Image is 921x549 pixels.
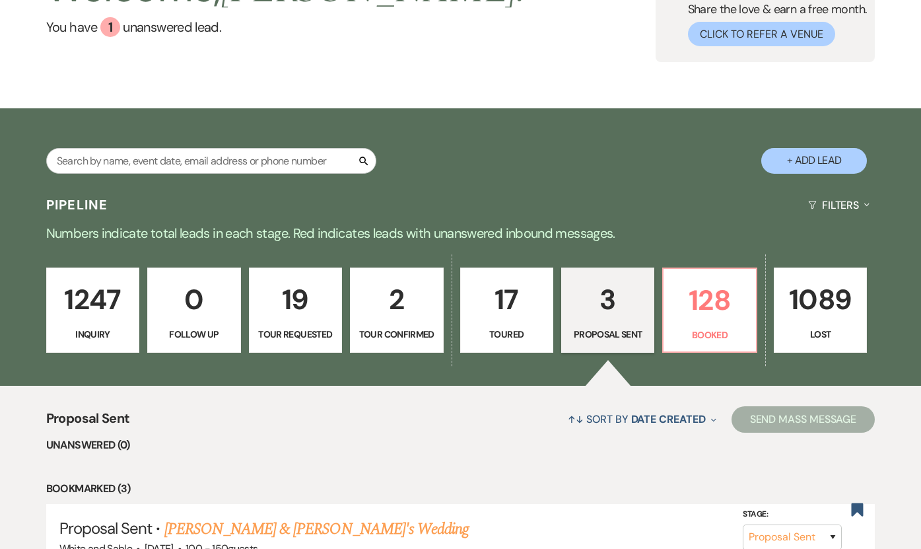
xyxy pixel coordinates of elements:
p: Proposal Sent [570,327,646,342]
a: 0Follow Up [147,268,240,353]
p: 19 [257,277,333,322]
p: 1247 [55,277,131,322]
p: Inquiry [55,327,131,342]
a: [PERSON_NAME] & [PERSON_NAME]'s Wedding [164,517,469,541]
p: Lost [782,327,858,342]
span: Date Created [631,412,706,426]
button: Sort By Date Created [563,402,721,437]
a: 3Proposal Sent [561,268,654,353]
p: Booked [671,328,747,342]
p: 128 [671,278,747,322]
li: Unanswered (0) [46,437,875,454]
a: 2Tour Confirmed [350,268,443,353]
p: 17 [469,277,545,322]
p: Toured [469,327,545,342]
p: Follow Up [156,327,232,342]
a: 1089Lost [774,268,867,353]
p: 1089 [782,277,858,322]
button: Click to Refer a Venue [688,22,835,46]
a: 1247Inquiry [46,268,139,353]
p: Tour Requested [257,327,333,342]
span: Proposal Sent [46,408,130,437]
p: 3 [570,277,646,322]
a: 128Booked [662,268,757,353]
button: Send Mass Message [732,406,875,433]
input: Search by name, event date, email address or phone number [46,148,376,174]
p: 0 [156,277,232,322]
div: 1 [100,17,120,37]
p: 2 [358,277,434,322]
li: Bookmarked (3) [46,480,875,497]
span: ↑↓ [568,412,584,426]
p: Tour Confirmed [358,327,434,342]
label: Stage: [743,507,842,522]
a: You have 1 unanswered lead. [46,17,526,37]
button: Filters [803,188,875,223]
button: + Add Lead [761,148,867,174]
h3: Pipeline [46,196,108,214]
a: 17Toured [460,268,553,353]
a: 19Tour Requested [249,268,342,353]
span: Proposal Sent [59,518,153,538]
